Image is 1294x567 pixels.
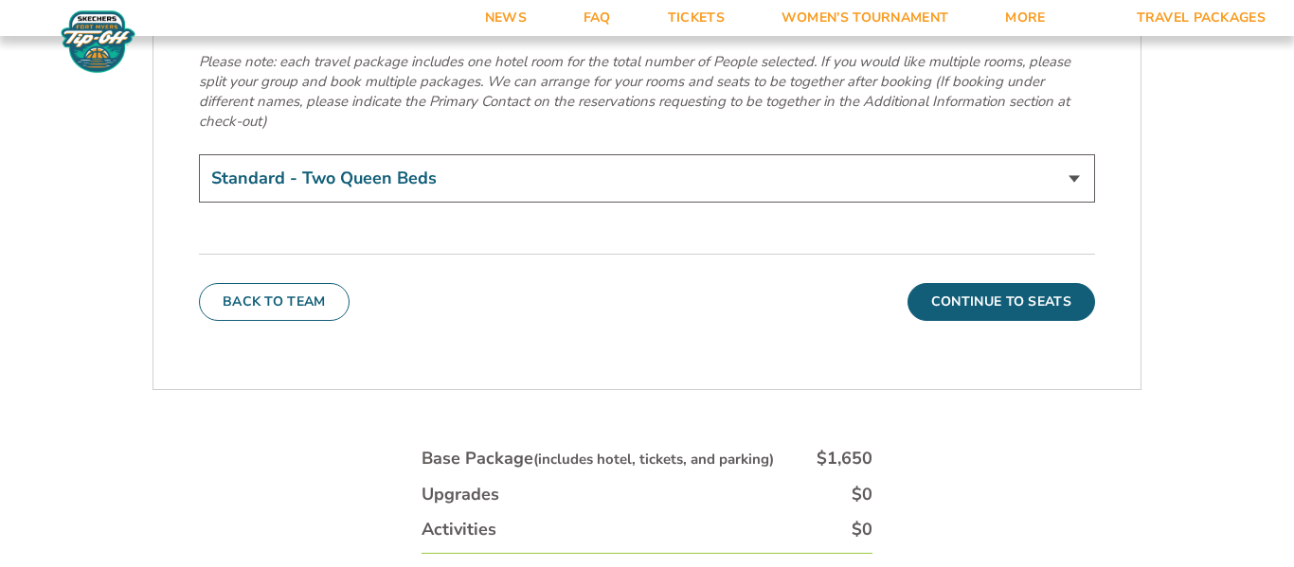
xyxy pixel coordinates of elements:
[908,283,1095,321] button: Continue To Seats
[422,518,496,541] div: Activities
[817,447,872,470] div: $1,650
[57,9,139,74] img: Fort Myers Tip-Off
[199,283,350,321] button: Back To Team
[852,483,872,506] div: $0
[199,52,1070,131] em: Please note: each travel package includes one hotel room for the total number of People selected....
[422,483,499,506] div: Upgrades
[422,447,774,470] div: Base Package
[852,518,872,541] div: $0
[533,450,774,469] small: (includes hotel, tickets, and parking)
